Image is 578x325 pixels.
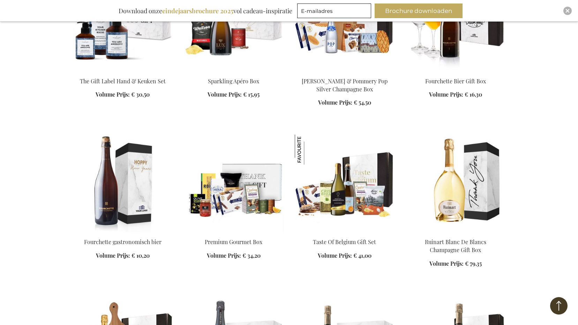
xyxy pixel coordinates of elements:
[425,238,486,254] a: Ruinart Blanc De Blancs Champagne Gift Box
[297,3,371,18] input: E-mailadres
[295,68,395,75] a: Sweet Delights & Pommery Pop Silver Champagne Box
[465,91,482,98] span: € 16,30
[73,135,173,232] img: Fourchette beer 75 cl
[429,91,463,98] span: Volume Prijs:
[80,77,166,85] a: The Gift Label Hand & Keuken Set
[208,91,242,98] span: Volume Prijs:
[207,252,241,259] span: Volume Prijs:
[425,77,486,85] a: Fourchette Bier Gift Box
[131,91,150,98] span: € 30,50
[208,91,260,99] a: Volume Prijs: € 15,95
[243,91,260,98] span: € 15,95
[313,238,376,245] a: Taste Of Belgium Gift Set
[465,260,482,267] span: € 79,35
[96,252,150,260] a: Volume Prijs: € 10,20
[354,99,371,106] span: € 54,50
[429,260,464,267] span: Volume Prijs:
[242,252,261,259] span: € 34,20
[205,238,262,245] a: Premium Gourmet Box
[162,7,233,15] b: eindejaarsbrochure 2025
[318,252,352,259] span: Volume Prijs:
[115,3,295,18] div: Download onze vol cadeau-inspiratie
[429,260,482,268] a: Volume Prijs: € 79,35
[184,229,284,236] a: Premium Gourmet Box
[429,91,482,99] a: Volume Prijs: € 16,30
[96,91,150,99] a: Volume Prijs: € 30,50
[318,99,371,107] a: Volume Prijs: € 54,50
[208,77,259,85] a: Sparkling Apéro Box
[207,252,261,260] a: Volume Prijs: € 34,20
[563,7,572,15] div: Close
[295,135,395,232] img: Taste Of Belgium Gift Set
[84,238,162,245] a: Fourchette gastronomisch bier
[353,252,371,259] span: € 41,00
[406,68,505,75] a: Fourchette Beer Gift Box Fourchette Bier Gift Box
[375,3,463,18] button: Brochure downloaden
[318,99,352,106] span: Volume Prijs:
[132,252,150,259] span: € 10,20
[184,135,284,232] img: Premium Gourmet Box
[96,252,130,259] span: Volume Prijs:
[406,229,505,236] a: Ruinart Blanc De Blancs Champagne Gift Box
[73,229,173,236] a: Fourchette beer 75 cl
[297,3,373,20] form: marketing offers and promotions
[302,77,388,93] a: [PERSON_NAME] & Pommery Pop Silver Champagne Box
[295,229,395,236] a: Taste Of Belgium Gift Set Taste Of Belgium Gift Set
[565,9,570,13] img: Close
[73,68,173,75] a: The Gift Label Hand & Kitchen Set The Gift Label Hand & Keuken Set
[184,68,284,75] a: Sparkling Apero Box
[406,135,505,232] img: Ruinart Blanc De Blancs Champagne Gift Box
[318,252,371,260] a: Volume Prijs: € 41,00
[295,135,325,165] img: Taste Of Belgium Gift Set
[96,91,130,98] span: Volume Prijs:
